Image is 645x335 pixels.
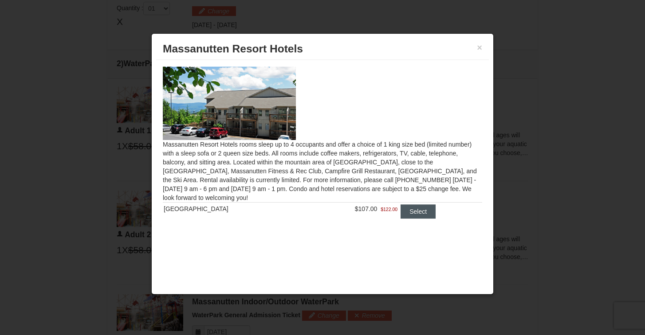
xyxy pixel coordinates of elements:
[163,67,296,140] img: 19219026-1-e3b4ac8e.jpg
[477,43,482,52] button: ×
[401,204,436,219] button: Select
[355,205,378,212] span: $107.00
[156,60,489,236] div: Massanutten Resort Hotels rooms sleep up to 4 occupants and offer a choice of 1 king size bed (li...
[163,43,303,55] span: Massanutten Resort Hotels
[164,204,303,213] div: [GEOGRAPHIC_DATA]
[381,205,397,214] span: $122.00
